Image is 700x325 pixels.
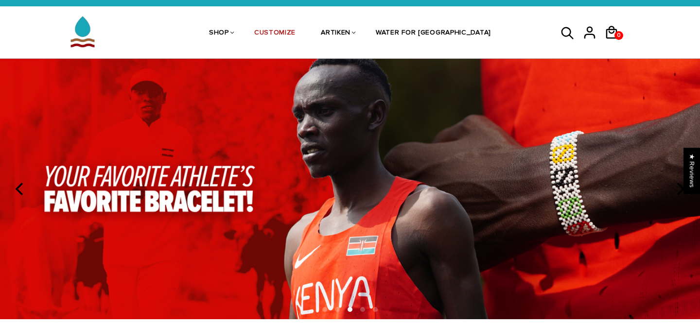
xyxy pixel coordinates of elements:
[10,178,31,200] button: previous
[209,8,229,59] a: SHOP
[321,8,350,59] a: ARTIKEN
[615,29,623,42] span: 0
[669,178,690,200] button: next
[254,8,296,59] a: CUSTOMIZE
[604,43,626,44] a: 0
[683,148,700,194] div: Click to open Judge.me floating reviews tab
[376,8,491,59] a: WATER FOR [GEOGRAPHIC_DATA]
